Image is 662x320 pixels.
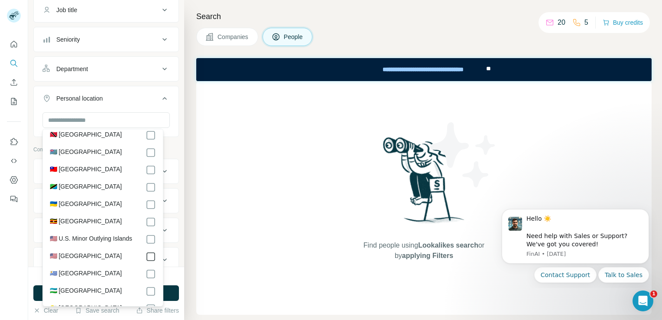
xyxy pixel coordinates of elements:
button: Run search [33,285,179,301]
button: Dashboard [7,172,21,188]
iframe: Intercom live chat [633,291,653,311]
button: Personal location [34,88,178,112]
iframe: Intercom notifications message [489,202,662,288]
button: Search [7,56,21,71]
span: Find people using or by [354,240,493,261]
iframe: Banner [196,58,652,81]
label: 🇺🇬 [GEOGRAPHIC_DATA] [50,217,122,227]
button: Enrich CSV [7,75,21,90]
div: Job title [56,6,77,14]
button: My lists [7,94,21,109]
label: 🇺🇦 [GEOGRAPHIC_DATA] [50,199,122,210]
label: 🇹🇻 [GEOGRAPHIC_DATA] [50,147,122,158]
p: 5 [584,17,588,28]
span: Lookalikes search [418,242,478,249]
button: Use Surfe API [7,153,21,169]
button: Use Surfe on LinkedIn [7,134,21,150]
p: Company information [33,146,179,153]
h4: Search [196,10,652,23]
label: 🇺🇾 [GEOGRAPHIC_DATA] [50,269,122,279]
button: HQ location [34,220,178,241]
span: Companies [217,33,249,41]
div: Department [56,65,88,73]
button: Seniority [34,29,178,50]
button: Department [34,59,178,79]
button: Annual revenue ($) [34,249,178,270]
img: Surfe Illustration - Woman searching with binoculars [379,135,469,232]
div: Seniority [56,35,80,44]
label: 🇺🇿 [GEOGRAPHIC_DATA] [50,286,122,297]
button: Buy credits [603,16,643,29]
button: Save search [75,306,119,315]
span: applying Filters [402,252,453,259]
img: Surfe Illustration - Stars [424,116,502,194]
button: Feedback [7,191,21,207]
p: 20 [558,17,565,28]
label: 🇹🇼 [GEOGRAPHIC_DATA] [50,165,122,175]
button: Quick start [7,36,21,52]
label: 🇻🇦 [GEOGRAPHIC_DATA] [50,304,122,314]
button: Company [34,161,178,182]
div: Personal location [56,94,103,103]
label: 🇺🇲 U.S. Minor Outlying Islands [50,234,133,245]
label: 🇹🇿 [GEOGRAPHIC_DATA] [50,182,122,193]
button: Industry [34,190,178,211]
label: 🇺🇸 [GEOGRAPHIC_DATA] [50,251,122,262]
span: People [284,33,304,41]
label: 🇹🇹 [GEOGRAPHIC_DATA] [50,130,122,140]
button: Clear [33,306,58,315]
button: Share filters [136,306,179,315]
span: 1 [650,291,657,297]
